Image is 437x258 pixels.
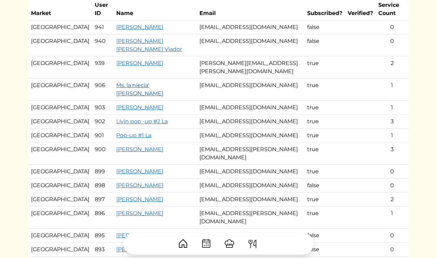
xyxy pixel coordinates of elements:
[28,101,92,115] td: [GEOGRAPHIC_DATA]
[116,146,163,152] a: [PERSON_NAME]
[197,115,304,129] td: [EMAIL_ADDRESS][DOMAIN_NAME]
[304,193,345,207] td: true
[304,143,345,165] td: true
[28,179,92,193] td: [GEOGRAPHIC_DATA]
[376,101,409,115] td: 1
[92,34,114,57] td: 940
[304,179,345,193] td: false
[92,79,114,101] td: 906
[92,101,114,115] td: 903
[201,238,212,249] img: CalendarDots-5bcf9d9080389f2a281d69619e1c85352834be518fbc73d9501aef674afc0d57.svg
[178,238,189,249] img: House-9bf13187bcbb5817f509fe5e7408150f90897510c4275e13d0d5fca38e0b5951.svg
[28,20,92,34] td: [GEOGRAPHIC_DATA]
[197,193,304,207] td: [EMAIL_ADDRESS][DOMAIN_NAME]
[116,132,151,139] a: Pop-up #1 La
[28,79,92,101] td: [GEOGRAPHIC_DATA]
[304,79,345,101] td: true
[116,196,163,203] a: [PERSON_NAME]
[116,82,163,97] a: Ms. la niecia' [PERSON_NAME]
[116,60,163,66] a: [PERSON_NAME]
[197,101,304,115] td: [EMAIL_ADDRESS][DOMAIN_NAME]
[28,207,92,229] td: [GEOGRAPHIC_DATA]
[197,34,304,57] td: [EMAIL_ADDRESS][DOMAIN_NAME]
[28,57,92,79] td: [GEOGRAPHIC_DATA]
[116,168,163,175] a: [PERSON_NAME]
[28,115,92,129] td: [GEOGRAPHIC_DATA]
[247,238,258,249] img: ForkKnife-55491504ffdb50bab0c1e09e7649658475375261d09fd45db06cec23bce548bf.svg
[376,115,409,129] td: 3
[92,179,114,193] td: 898
[197,165,304,179] td: [EMAIL_ADDRESS][DOMAIN_NAME]
[304,129,345,143] td: true
[92,115,114,129] td: 902
[28,193,92,207] td: [GEOGRAPHIC_DATA]
[376,193,409,207] td: 2
[376,179,409,193] td: 0
[116,118,168,125] a: Livin pop -up #2 La
[116,104,163,111] a: [PERSON_NAME]
[116,38,182,52] a: [PERSON_NAME] [PERSON_NAME] Viador
[197,57,304,79] td: [PERSON_NAME][EMAIL_ADDRESS][PERSON_NAME][DOMAIN_NAME]
[28,129,92,143] td: [GEOGRAPHIC_DATA]
[304,207,345,229] td: true
[92,165,114,179] td: 899
[92,207,114,229] td: 896
[197,20,304,34] td: [EMAIL_ADDRESS][DOMAIN_NAME]
[197,143,304,165] td: [EMAIL_ADDRESS][PERSON_NAME][DOMAIN_NAME]
[376,207,409,229] td: 1
[304,57,345,79] td: true
[197,129,304,143] td: [EMAIL_ADDRESS][DOMAIN_NAME]
[224,238,235,249] img: ChefHat-a374fb509e4f37eb0702ca99f5f64f3b6956810f32a249b33092029f8484b388.svg
[376,129,409,143] td: 1
[304,115,345,129] td: true
[116,182,163,189] a: [PERSON_NAME]
[304,34,345,57] td: false
[304,101,345,115] td: true
[28,34,92,57] td: [GEOGRAPHIC_DATA]
[116,210,163,216] a: [PERSON_NAME]
[376,57,409,79] td: 2
[376,20,409,34] td: 0
[304,20,345,34] td: false
[92,20,114,34] td: 941
[28,143,92,165] td: [GEOGRAPHIC_DATA]
[28,165,92,179] td: [GEOGRAPHIC_DATA]
[92,143,114,165] td: 900
[197,79,304,101] td: [EMAIL_ADDRESS][DOMAIN_NAME]
[197,179,304,193] td: [EMAIL_ADDRESS][DOMAIN_NAME]
[92,193,114,207] td: 897
[197,207,304,229] td: [EMAIL_ADDRESS][PERSON_NAME][DOMAIN_NAME]
[376,165,409,179] td: 0
[304,165,345,179] td: true
[376,143,409,165] td: 3
[376,79,409,101] td: 1
[116,24,163,30] a: [PERSON_NAME]
[92,57,114,79] td: 939
[376,34,409,57] td: 0
[92,129,114,143] td: 901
